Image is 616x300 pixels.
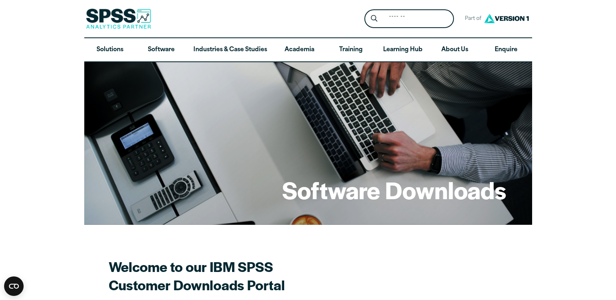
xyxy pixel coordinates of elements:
[282,174,506,206] h1: Software Downloads
[482,11,531,26] img: Version1 Logo
[86,9,151,29] img: SPSS Analytics Partner
[84,38,532,62] nav: Desktop version of site main menu
[84,38,136,62] a: Solutions
[4,276,24,296] button: Open CMP widget
[377,38,429,62] a: Learning Hub
[136,38,187,62] a: Software
[274,38,325,62] a: Academia
[364,9,454,28] form: Site Header Search Form
[187,38,274,62] a: Industries & Case Studies
[366,11,381,26] button: Search magnifying glass icon
[480,38,532,62] a: Enquire
[429,38,480,62] a: About Us
[325,38,376,62] a: Training
[371,15,377,22] svg: Search magnifying glass icon
[109,257,394,294] h2: Welcome to our IBM SPSS Customer Downloads Portal
[460,13,482,25] span: Part of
